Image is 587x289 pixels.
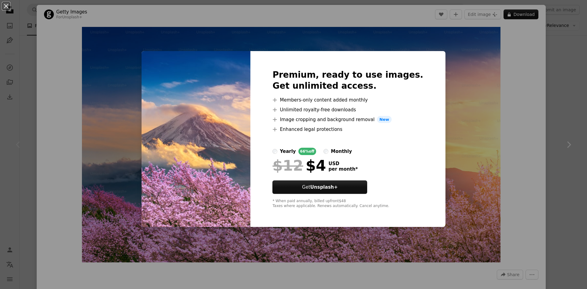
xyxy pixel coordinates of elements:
div: monthly [331,148,352,155]
h2: Premium, ready to use images. Get unlimited access. [272,69,423,91]
strong: Unsplash+ [310,184,338,190]
li: Image cropping and background removal [272,116,423,123]
div: yearly [280,148,296,155]
span: USD [328,161,358,166]
li: Enhanced legal protections [272,126,423,133]
button: GetUnsplash+ [272,180,367,194]
div: 66% off [298,148,316,155]
li: Unlimited royalty-free downloads [272,106,423,113]
img: premium_photo-1661878091370-4ccb8763756a [142,51,250,227]
span: $12 [272,157,303,173]
span: New [377,116,392,123]
div: $4 [272,157,326,173]
div: * When paid annually, billed upfront $48 Taxes where applicable. Renews automatically. Cancel any... [272,199,423,209]
span: per month * [328,166,358,172]
li: Members-only content added monthly [272,96,423,104]
input: monthly [323,149,328,154]
input: yearly66%off [272,149,277,154]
